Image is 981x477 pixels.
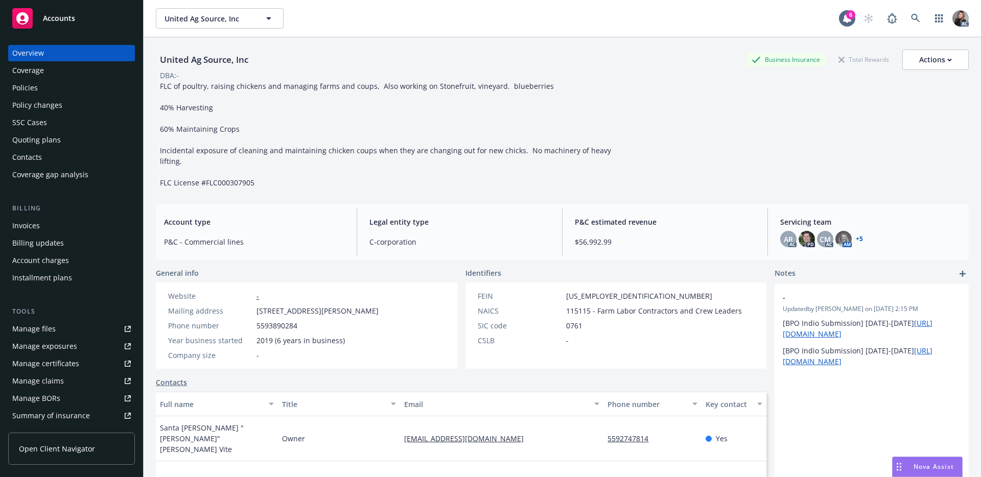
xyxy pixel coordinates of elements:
[8,235,135,251] a: Billing updates
[12,62,44,79] div: Coverage
[780,217,961,227] span: Servicing team
[799,231,815,247] img: photo
[566,320,582,331] span: 0761
[8,306,135,317] div: Tools
[156,377,187,388] a: Contacts
[566,335,569,346] span: -
[8,149,135,165] a: Contacts
[8,252,135,269] a: Account charges
[404,399,588,410] div: Email
[746,53,825,66] div: Business Insurance
[846,10,855,19] div: 6
[369,217,550,227] span: Legal entity type
[603,392,701,416] button: Phone number
[12,114,47,131] div: SSC Cases
[256,291,259,301] a: -
[775,284,969,375] div: -Updatedby [PERSON_NAME] on [DATE] 2:15 PM[BPO Indio Submission] [DATE]-[DATE][URL][DOMAIN_NAME][...
[12,270,72,286] div: Installment plans
[8,166,135,183] a: Coverage gap analysis
[19,443,95,454] span: Open Client Navigator
[12,166,88,183] div: Coverage gap analysis
[893,457,905,476] div: Drag to move
[902,50,969,70] button: Actions
[8,408,135,424] a: Summary of insurance
[12,252,69,269] div: Account charges
[12,321,56,337] div: Manage files
[575,217,755,227] span: P&C estimated revenue
[478,335,562,346] div: CSLB
[856,236,863,242] a: +5
[256,335,345,346] span: 2019 (6 years in business)
[783,318,961,339] p: [BPO Indio Submission] [DATE]-[DATE]
[608,434,657,443] a: 5592747814
[12,97,62,113] div: Policy changes
[820,234,831,245] span: CM
[256,305,379,316] span: [STREET_ADDRESS][PERSON_NAME]
[8,338,135,354] a: Manage exposures
[882,8,902,29] a: Report a Bug
[156,392,278,416] button: Full name
[278,392,400,416] button: Title
[168,305,252,316] div: Mailing address
[12,149,42,165] div: Contacts
[404,434,532,443] a: [EMAIL_ADDRESS][DOMAIN_NAME]
[8,114,135,131] a: SSC Cases
[165,13,253,24] span: United Ag Source, Inc
[8,80,135,96] a: Policies
[168,291,252,301] div: Website
[8,270,135,286] a: Installment plans
[168,320,252,331] div: Phone number
[929,8,949,29] a: Switch app
[256,350,259,361] span: -
[905,8,926,29] a: Search
[478,291,562,301] div: FEIN
[952,10,969,27] img: photo
[12,390,60,407] div: Manage BORs
[168,350,252,361] div: Company size
[858,8,879,29] a: Start snowing
[783,304,961,314] span: Updated by [PERSON_NAME] on [DATE] 2:15 PM
[892,457,963,477] button: Nova Assist
[956,268,969,280] a: add
[783,292,934,303] span: -
[164,236,344,247] span: P&C - Commercial lines
[12,355,79,372] div: Manage certificates
[43,14,75,22] span: Accounts
[833,53,894,66] div: Total Rewards
[12,80,38,96] div: Policies
[783,345,961,367] p: [BPO Indio Submission] [DATE]-[DATE]
[784,234,793,245] span: AR
[156,8,284,29] button: United Ag Source, Inc
[12,373,64,389] div: Manage claims
[156,53,252,66] div: United Ag Source, Inc
[8,355,135,372] a: Manage certificates
[12,235,64,251] div: Billing updates
[566,305,742,316] span: 115115 - Farm Labor Contractors and Crew Leaders
[8,132,135,148] a: Quoting plans
[465,268,501,278] span: Identifiers
[478,305,562,316] div: NAICS
[914,462,954,471] span: Nova Assist
[164,217,344,227] span: Account type
[160,70,179,81] div: DBA: -
[369,236,550,247] span: C-corporation
[8,62,135,79] a: Coverage
[12,132,61,148] div: Quoting plans
[8,203,135,213] div: Billing
[12,338,77,354] div: Manage exposures
[160,422,274,455] span: Santa [PERSON_NAME] "[PERSON_NAME]" [PERSON_NAME] Vite
[716,433,728,444] span: Yes
[566,291,712,301] span: [US_EMPLOYER_IDENTIFICATION_NUMBER]
[835,231,852,247] img: photo
[575,236,755,247] span: $56,992.99
[156,268,199,278] span: General info
[256,320,297,331] span: 5593890284
[8,45,135,61] a: Overview
[706,399,751,410] div: Key contact
[12,408,90,424] div: Summary of insurance
[160,399,263,410] div: Full name
[8,97,135,113] a: Policy changes
[168,335,252,346] div: Year business started
[12,45,44,61] div: Overview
